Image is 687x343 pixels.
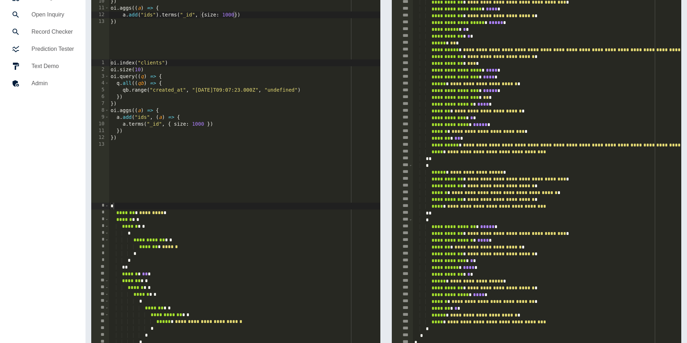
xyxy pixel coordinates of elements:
span: Toggle code folding, rows 12 through 24 [105,277,109,284]
span: Toggle code folding, rows 15 through 21 [105,298,109,305]
div: 10 [91,121,109,127]
span: Toggle code folding, rows 9 through 11 [105,114,109,121]
span: Toggle code folding, rows 635 through 651 [409,217,413,223]
div: 2 [91,66,109,73]
span: Toggle code folding, rows 11 through 13 [105,5,109,11]
div: 9 [91,114,109,121]
div: 11 [91,5,109,11]
span: Toggle code folding, rows 3 through 7 [105,73,109,80]
span: Toggle code folding, rows 17 through 19 [105,311,109,318]
span: Toggle code folding, rows 4 through 6 [105,80,109,87]
div: 12 [91,134,109,141]
div: 8 [91,107,109,114]
div: 12 [91,11,109,18]
span: Toggle code folding, rows 1 through 34 [105,203,109,209]
h5: Record Checker [31,28,74,36]
div: 6 [91,93,109,100]
h5: Text Demo [31,62,74,71]
span: Toggle code folding, rows 6 through 8 [105,237,109,243]
a: Record Checker [6,23,80,40]
span: Toggle code folding, rows 14 through 22 [105,291,109,298]
a: Text Demo [6,58,80,75]
span: Toggle code folding, rows 4 through 10 [105,223,109,230]
span: Toggle code folding, rows 13 through 23 [105,284,109,291]
span: Toggle code folding, rows 3 through 33 [105,216,109,223]
div: 13 [91,141,109,148]
span: Toggle code folding, rows 627 through 634 [409,162,413,169]
div: 13 [91,18,109,25]
div: 3 [91,73,109,80]
div: 5 [91,87,109,93]
span: Toggle code folding, rows 8 through 12 [105,107,109,114]
span: Toggle code folding, rows 5 through 9 [105,230,109,237]
div: 7 [91,100,109,107]
div: 11 [91,127,109,134]
a: Prediction Tester [6,40,80,58]
h5: Prediction Tester [31,45,74,53]
h5: Admin [31,79,74,88]
div: 4 [91,80,109,87]
span: Toggle code folding, rows 16 through 20 [105,305,109,311]
a: Open Inquiry [6,6,80,23]
a: Admin [6,75,80,92]
div: 1 [91,59,109,66]
h5: Open Inquiry [31,10,74,19]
